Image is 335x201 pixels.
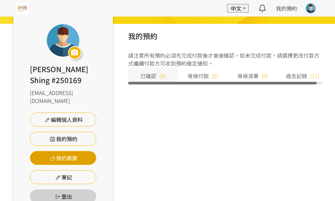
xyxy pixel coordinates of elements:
[237,72,259,80] span: 等候清單
[30,151,96,165] a: 我的套票
[276,4,297,12] a: 我的預約
[128,30,322,41] h2: 我的預約
[159,72,166,80] span: (0)
[262,72,268,80] span: (0)
[188,72,209,80] span: 等候付款
[128,51,322,84] div: 請注意所有預約必須先完成付款後才會被確認。如未完成付款，請選擇更改付款方式繼續付款方可收到預約確定通知。
[30,170,96,184] a: 筆記
[30,113,96,126] a: 編輯個人資料
[140,72,156,80] span: 已確認
[30,89,96,105] div: [EMAIL_ADDRESS][DOMAIN_NAME]
[212,72,218,80] span: (0)
[30,132,96,146] a: 我的預約
[30,64,96,85] div: [PERSON_NAME] Shing #250169
[310,72,319,80] span: (11)
[286,72,307,80] span: 過去記錄
[16,2,29,15] img: THgjIW9v0vP8FkcVPggNTCb1B0l2x6CQsFzpAQmc.jpg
